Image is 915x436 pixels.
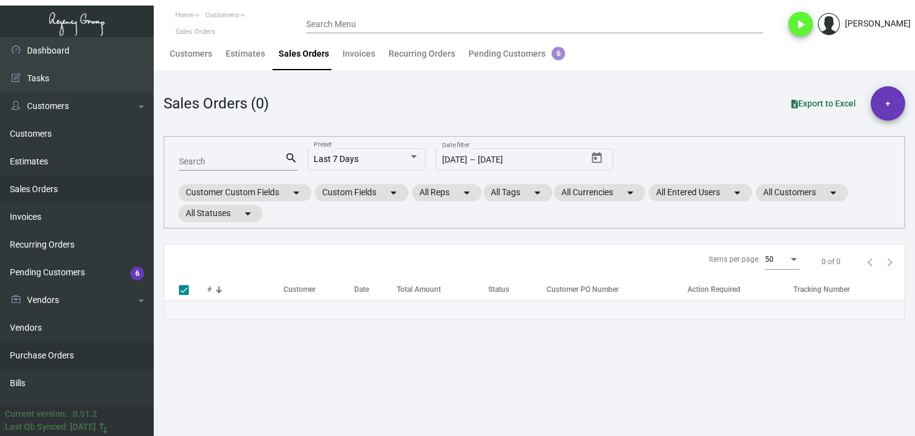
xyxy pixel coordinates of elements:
[354,284,397,295] div: Date
[860,252,880,272] button: Previous page
[623,185,638,200] mat-icon: arrow_drop_down
[687,284,793,295] div: Action Required
[412,184,481,201] mat-chip: All Reps
[793,284,905,295] div: Tracking Number
[5,408,68,421] div: Current version:
[207,284,212,295] div: #
[289,185,304,200] mat-icon: arrow_drop_down
[283,284,315,295] div: Customer
[240,206,255,221] mat-icon: arrow_drop_down
[175,11,194,19] span: Home
[283,284,354,295] div: Customer
[793,284,850,295] div: Tracking Number
[488,284,509,295] div: Status
[488,284,541,295] div: Status
[765,256,799,264] mat-select: Items per page:
[73,408,97,421] div: 0.51.2
[547,284,687,295] div: Customer PO Number
[765,255,774,264] span: 50
[530,185,545,200] mat-icon: arrow_drop_down
[871,86,905,121] button: +
[397,284,441,295] div: Total Amount
[207,284,283,295] div: #
[164,92,269,115] div: Sales Orders (0)
[226,47,265,60] div: Estimates
[5,421,96,434] div: Last Qb Synced: [DATE]
[756,184,848,201] mat-chip: All Customers
[793,17,808,32] i: play_arrow
[845,17,911,30] div: [PERSON_NAME]
[730,185,745,200] mat-icon: arrow_drop_down
[354,284,369,295] div: Date
[782,92,866,115] button: Export to Excel
[826,185,841,200] mat-icon: arrow_drop_down
[178,205,263,222] mat-chip: All Statuses
[687,284,740,295] div: Action Required
[822,256,841,267] div: 0 of 0
[791,99,856,108] span: Export to Excel
[469,47,565,60] div: Pending Customers
[885,86,890,121] span: +
[343,47,375,60] div: Invoices
[483,184,552,201] mat-chip: All Tags
[709,254,760,265] div: Items per page:
[178,184,311,201] mat-chip: Customer Custom Fields
[285,151,298,166] mat-icon: search
[818,13,840,35] img: admin@bootstrapmaster.com
[389,47,455,60] div: Recurring Orders
[478,155,548,165] input: End date
[442,155,467,165] input: Start date
[205,11,239,19] span: Customers
[649,184,752,201] mat-chip: All Entered Users
[459,185,474,200] mat-icon: arrow_drop_down
[175,28,215,36] span: Sales Orders
[554,184,645,201] mat-chip: All Currencies
[880,252,900,272] button: Next page
[470,155,475,165] span: –
[314,154,358,164] span: Last 7 Days
[386,185,401,200] mat-icon: arrow_drop_down
[587,148,607,168] button: Open calendar
[788,12,813,36] button: play_arrow
[397,284,488,295] div: Total Amount
[315,184,408,201] mat-chip: Custom Fields
[170,47,212,60] div: Customers
[279,47,329,60] div: Sales Orders
[547,284,619,295] div: Customer PO Number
